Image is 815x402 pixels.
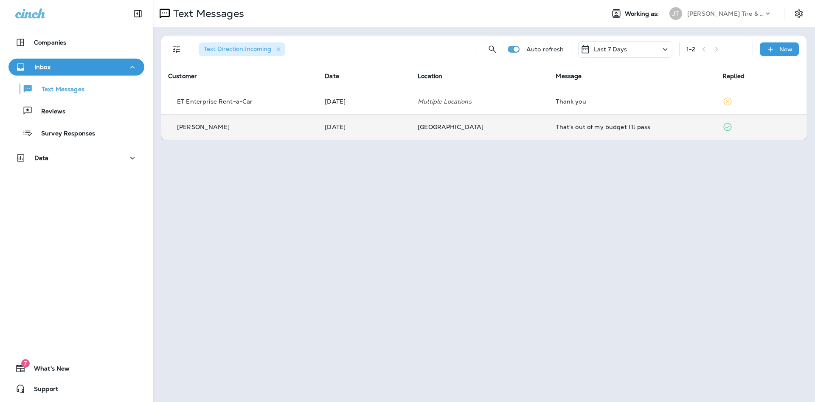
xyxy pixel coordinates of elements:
p: Text Messages [170,7,244,20]
span: What's New [25,365,70,375]
p: Companies [34,39,66,46]
p: Last 7 Days [594,46,627,53]
p: Multiple Locations [418,98,542,105]
span: Date [325,72,339,80]
span: Support [25,385,58,396]
span: Text Direction : Incoming [204,45,271,53]
button: Companies [8,34,144,51]
div: 1 - 2 [686,46,695,53]
button: Filters [168,41,185,58]
p: [PERSON_NAME] [177,124,230,130]
button: Support [8,380,144,397]
p: Inbox [34,64,51,70]
button: Search Messages [484,41,501,58]
div: Thank you [556,98,709,105]
span: Customer [168,72,197,80]
span: 7 [21,359,30,368]
p: ET Enterprise Rent-a-Car [177,98,253,105]
span: Message [556,72,582,80]
div: JT [669,7,682,20]
button: Data [8,149,144,166]
button: Inbox [8,59,144,76]
span: Location [418,72,442,80]
button: Survey Responses [8,124,144,142]
div: Text Direction:Incoming [199,42,285,56]
p: Sep 12, 2025 03:37 PM [325,98,404,105]
p: New [779,46,793,53]
div: That's out of my budget I'll pass [556,124,709,130]
button: Text Messages [8,80,144,98]
p: Data [34,155,49,161]
p: Text Messages [33,86,84,94]
button: 7What's New [8,360,144,377]
button: Settings [791,6,807,21]
p: Reviews [33,108,65,116]
p: [PERSON_NAME] Tire & Auto [687,10,764,17]
p: Auto refresh [526,46,564,53]
p: Survey Responses [33,130,95,138]
span: [GEOGRAPHIC_DATA] [418,123,483,131]
button: Collapse Sidebar [126,5,150,22]
span: Replied [722,72,745,80]
p: Sep 12, 2025 10:15 AM [325,124,404,130]
button: Reviews [8,102,144,120]
span: Working as: [625,10,661,17]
